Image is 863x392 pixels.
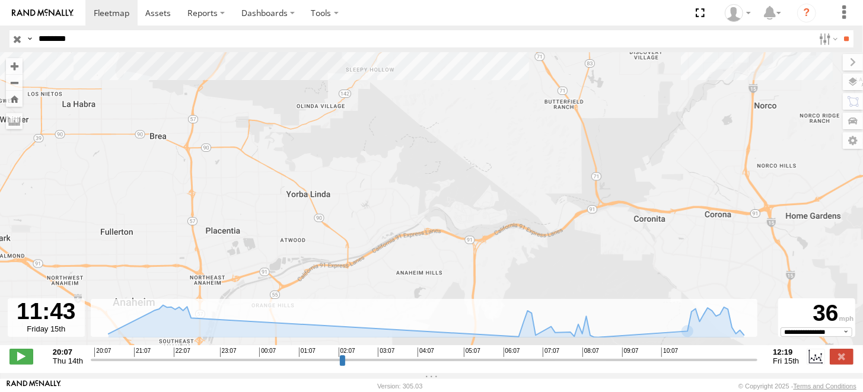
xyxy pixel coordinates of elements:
span: 04:07 [418,348,434,357]
div: © Copyright 2025 - [738,383,856,390]
button: Zoom Home [6,91,23,107]
span: 00:07 [259,348,276,357]
i: ? [797,4,816,23]
span: 08:07 [582,348,599,357]
label: Map Settings [843,132,863,149]
span: 09:07 [622,348,639,357]
a: Terms and Conditions [794,383,856,390]
span: 10:07 [661,348,678,357]
span: Thu 14th Aug 2025 [53,356,83,365]
span: 22:07 [174,348,190,357]
label: Search Query [25,30,34,47]
label: Play/Stop [9,349,33,364]
div: 36 [780,300,854,327]
span: 03:07 [378,348,394,357]
label: Search Filter Options [814,30,840,47]
button: Zoom out [6,74,23,91]
span: 05:07 [464,348,480,357]
span: Fri 15th Aug 2025 [773,356,799,365]
span: 23:07 [220,348,237,357]
img: rand-logo.svg [12,9,74,17]
span: 06:07 [504,348,520,357]
span: 07:07 [543,348,559,357]
div: Version: 305.03 [377,383,422,390]
button: Zoom in [6,58,23,74]
a: Visit our Website [7,380,61,392]
strong: 12:19 [773,348,799,356]
span: 20:07 [94,348,111,357]
span: 02:07 [339,348,355,357]
span: 21:07 [134,348,151,357]
label: Close [830,349,854,364]
span: 01:07 [299,348,316,357]
strong: 20:07 [53,348,83,356]
div: Zulema McIntosch [721,4,755,22]
label: Measure [6,113,23,129]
